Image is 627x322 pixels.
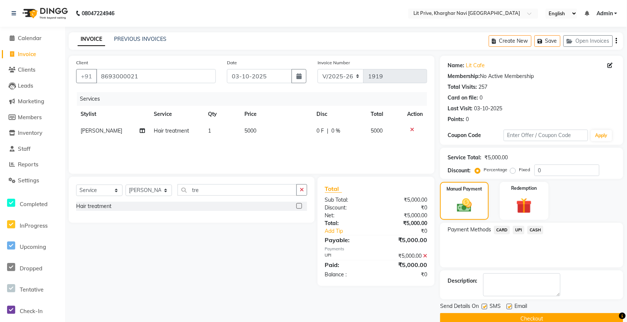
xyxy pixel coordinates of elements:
[76,202,111,210] div: Hair treatment
[96,69,216,83] input: Search by Name/Mobile/Email/Code
[448,226,491,234] span: Payment Methods
[513,226,524,234] span: UPI
[440,302,479,312] span: Send Details On
[18,145,30,152] span: Staff
[448,94,478,102] div: Card on file:
[319,219,376,227] div: Total:
[318,59,350,66] label: Invoice Number
[2,50,63,59] a: Invoice
[319,212,376,219] div: Net:
[478,83,487,91] div: 257
[114,36,166,42] a: PREVIOUS INVOICES
[2,82,63,90] a: Leads
[480,94,483,102] div: 0
[366,106,403,123] th: Total
[376,260,433,269] div: ₹5,000.00
[448,72,480,80] div: Membership:
[82,3,114,24] b: 08047224946
[19,3,70,24] img: logo
[2,160,63,169] a: Reports
[327,127,328,135] span: |
[18,98,44,105] span: Marketing
[448,72,616,80] div: No Active Membership
[2,129,63,137] a: Inventory
[319,227,386,235] a: Add Tip
[325,246,427,252] div: Payments
[154,127,189,134] span: Hair treatment
[312,106,366,123] th: Disc
[448,167,471,175] div: Discount:
[76,106,149,123] th: Stylist
[527,226,543,234] span: CASH
[20,243,46,250] span: Upcoming
[376,204,433,212] div: ₹0
[2,176,63,185] a: Settings
[448,62,464,69] div: Name:
[76,69,97,83] button: +91
[149,106,204,123] th: Service
[325,185,342,193] span: Total
[18,82,33,89] span: Leads
[376,212,433,219] div: ₹5,000.00
[77,92,433,106] div: Services
[78,33,105,46] a: INVOICE
[204,106,240,123] th: Qty
[376,235,433,244] div: ₹5,000.00
[511,185,537,192] label: Redemption
[316,127,324,135] span: 0 F
[18,177,39,184] span: Settings
[18,161,38,168] span: Reports
[2,66,63,74] a: Clients
[18,51,36,58] span: Invoice
[448,116,464,123] div: Points:
[403,106,427,123] th: Action
[20,201,48,208] span: Completed
[76,59,88,66] label: Client
[2,34,63,43] a: Calendar
[376,196,433,204] div: ₹5,000.00
[2,113,63,122] a: Members
[18,129,42,136] span: Inventory
[81,127,122,134] span: [PERSON_NAME]
[447,186,483,192] label: Manual Payment
[18,35,42,42] span: Calendar
[511,196,537,215] img: _gift.svg
[563,35,613,47] button: Open Invoices
[319,235,376,244] div: Payable:
[319,260,376,269] div: Paid:
[448,83,477,91] div: Total Visits:
[448,105,472,113] div: Last Visit:
[208,127,211,134] span: 1
[494,226,510,234] span: CARD
[18,114,42,121] span: Members
[448,154,481,162] div: Service Total:
[474,105,502,113] div: 03-10-2025
[371,127,383,134] span: 5000
[319,196,376,204] div: Sub Total:
[514,302,527,312] span: Email
[240,106,312,123] th: Price
[319,271,376,279] div: Balance :
[489,35,532,47] button: Create New
[452,197,477,214] img: _cash.svg
[535,35,561,47] button: Save
[376,271,433,279] div: ₹0
[519,166,530,173] label: Fixed
[466,62,485,69] a: Lit Cafe
[591,130,612,141] button: Apply
[466,116,469,123] div: 0
[20,222,48,229] span: InProgress
[376,219,433,227] div: ₹5,000.00
[504,130,588,141] input: Enter Offer / Coupon Code
[448,277,477,285] div: Description:
[597,10,613,17] span: Admin
[331,127,340,135] span: 0 %
[20,308,43,315] span: Check-In
[376,252,433,260] div: ₹5,000.00
[20,286,43,293] span: Tentative
[319,204,376,212] div: Discount:
[227,59,237,66] label: Date
[490,302,501,312] span: SMS
[18,66,35,73] span: Clients
[2,145,63,153] a: Staff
